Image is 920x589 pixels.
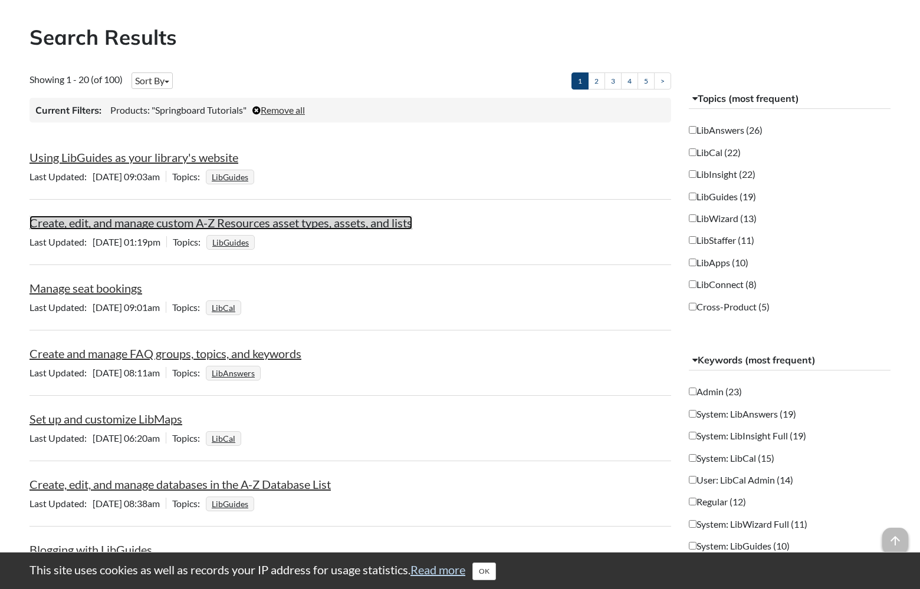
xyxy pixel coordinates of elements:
[18,561,902,580] div: This site uses cookies as well as records your IP address for usage statistics.
[206,367,264,378] ul: Topics
[588,72,605,90] a: 2
[206,236,258,247] ul: Topics
[152,104,247,115] span: "Springboard Tutorials"
[689,429,806,442] label: System: LibInsight Full (19)
[689,278,757,291] label: LibConnect (8)
[689,124,763,137] label: LibAnswers (26)
[689,498,696,505] input: Regular (12)
[689,212,757,225] label: LibWizard (13)
[638,72,655,90] a: 5
[29,281,142,295] a: Manage seat bookings
[110,104,150,115] span: Products:
[206,498,257,509] ul: Topics
[689,432,696,439] input: System: LibInsight Full (19)
[410,562,465,577] a: Read more
[29,432,166,444] span: [DATE] 06:20am
[604,72,622,90] a: 3
[211,234,251,251] a: LibGuides
[689,303,696,310] input: Cross-Product (5)
[689,300,770,313] label: Cross-Product (5)
[689,236,696,244] input: LibStaffer (11)
[689,474,793,487] label: User: LibCal Admin (14)
[654,72,671,90] a: >
[689,214,696,222] input: LibWizard (13)
[29,498,93,509] span: Last Updated
[29,432,93,444] span: Last Updated
[689,280,696,288] input: LibConnect (8)
[689,148,696,156] input: LibCal (22)
[689,259,696,266] input: LibApps (10)
[689,518,807,531] label: System: LibWizard Full (11)
[689,408,796,421] label: System: LibAnswers (19)
[689,388,696,395] input: Admin (23)
[29,412,182,426] a: Set up and customize LibMaps
[29,302,166,313] span: [DATE] 09:01am
[29,498,166,509] span: [DATE] 08:38am
[689,190,756,203] label: LibGuides (19)
[689,193,696,200] input: LibGuides (19)
[29,477,331,491] a: Create, edit, and manage databases in the A-Z Database List
[689,495,746,508] label: Regular (12)
[210,299,237,316] a: LibCal
[210,495,250,512] a: LibGuides
[206,171,257,182] ul: Topics
[172,498,206,509] span: Topics
[621,72,638,90] a: 4
[172,367,206,378] span: Topics
[206,432,244,444] ul: Topics
[35,104,101,117] h3: Current Filters
[689,256,748,269] label: LibApps (10)
[882,529,908,543] a: arrow_upward
[689,385,742,398] label: Admin (23)
[689,454,696,462] input: System: LibCal (15)
[29,367,93,378] span: Last Updated
[29,236,166,247] span: [DATE] 01:19pm
[173,236,206,247] span: Topics
[210,365,257,382] a: LibAnswers
[29,23,891,52] h2: Search Results
[689,168,755,181] label: LibInsight (22)
[29,74,123,85] span: Showing 1 - 20 (of 100)
[29,236,93,247] span: Last Updated
[29,302,93,313] span: Last Updated
[132,72,173,89] button: Sort By
[29,367,166,378] span: [DATE] 08:11am
[29,171,166,182] span: [DATE] 09:03am
[29,346,301,360] a: Create and manage FAQ groups, topics, and keywords
[689,126,696,134] input: LibAnswers (26)
[689,146,741,159] label: LibCal (22)
[172,302,206,313] span: Topics
[172,171,206,182] span: Topics
[210,168,250,186] a: LibGuides
[571,72,671,90] ul: Pagination of search results
[689,542,696,550] input: System: LibGuides (10)
[29,150,238,164] a: Using LibGuides as your library's website
[689,476,696,484] input: User: LibCal Admin (14)
[29,542,152,557] a: Blogging with LibGuides
[206,302,244,313] ul: Topics
[689,234,754,247] label: LibStaffer (11)
[689,170,696,178] input: LibInsight (22)
[172,432,206,444] span: Topics
[689,350,891,371] button: Keywords (most frequent)
[689,410,696,418] input: System: LibAnswers (19)
[689,452,774,465] label: System: LibCal (15)
[210,430,237,447] a: LibCal
[29,171,93,182] span: Last Updated
[472,562,496,580] button: Close
[571,72,589,90] a: 1
[689,88,891,110] button: Topics (most frequent)
[882,528,908,554] span: arrow_upward
[252,104,305,115] a: Remove all
[29,216,412,230] a: Create, edit, and manage custom A-Z Resources asset types, assets, and lists
[689,520,696,528] input: System: LibWizard Full (11)
[689,540,790,552] label: System: LibGuides (10)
